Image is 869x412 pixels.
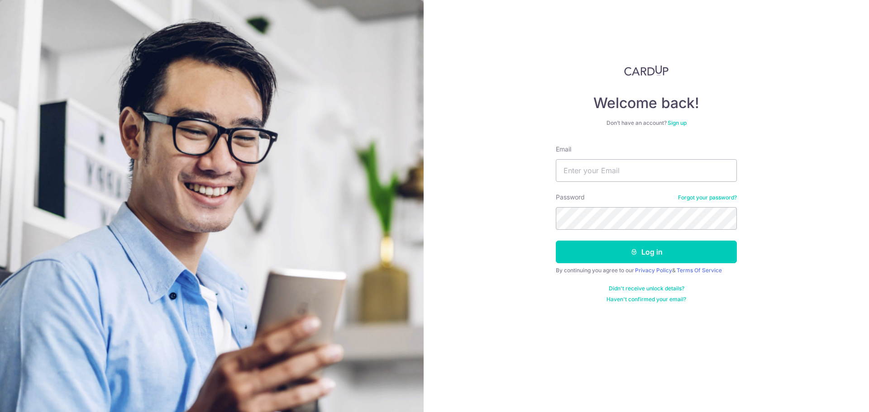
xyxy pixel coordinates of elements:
a: Sign up [668,119,687,126]
a: Forgot your password? [678,194,737,201]
a: Terms Of Service [677,267,722,274]
div: By continuing you agree to our & [556,267,737,274]
label: Email [556,145,571,154]
img: CardUp Logo [624,65,668,76]
a: Didn't receive unlock details? [609,285,684,292]
button: Log in [556,241,737,263]
a: Privacy Policy [635,267,672,274]
a: Haven't confirmed your email? [606,296,686,303]
div: Don’t have an account? [556,119,737,127]
input: Enter your Email [556,159,737,182]
label: Password [556,193,585,202]
h4: Welcome back! [556,94,737,112]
